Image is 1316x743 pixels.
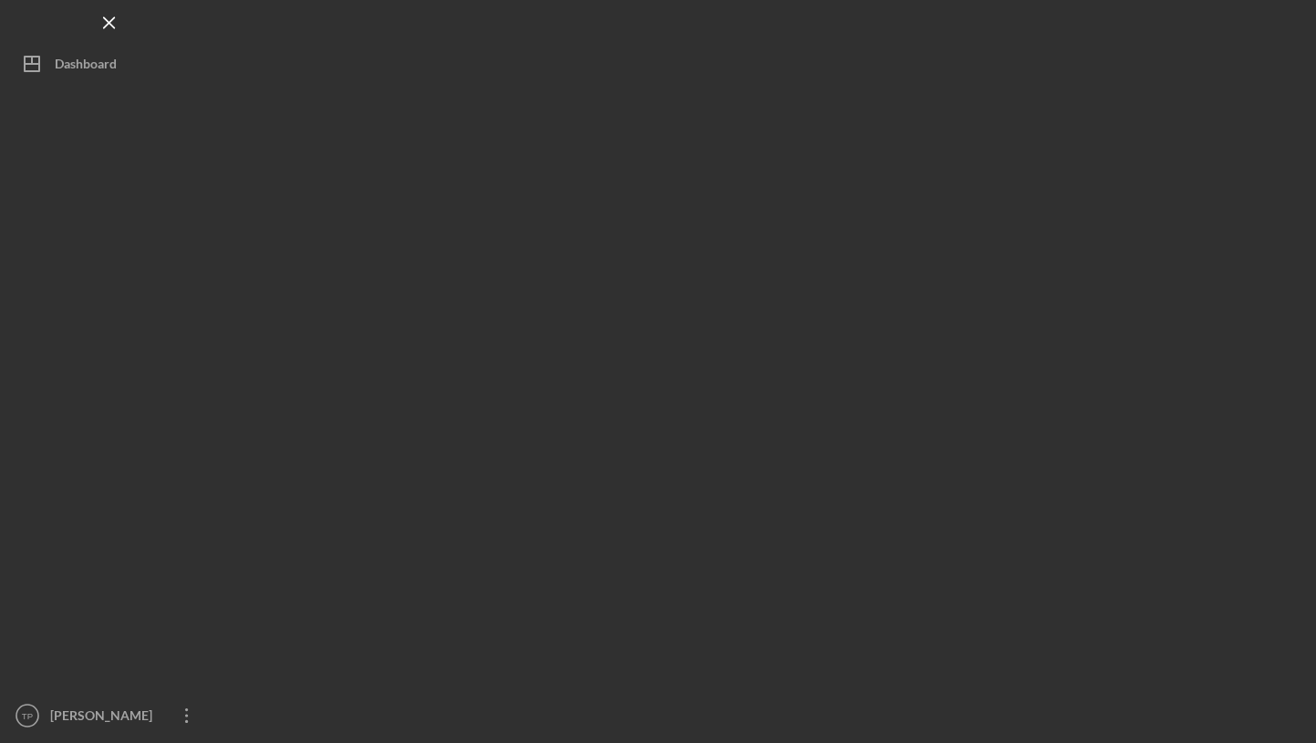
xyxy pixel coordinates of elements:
[55,46,117,87] div: Dashboard
[9,697,210,734] button: TP[PERSON_NAME]
[9,46,210,82] button: Dashboard
[22,711,33,721] text: TP
[46,697,164,738] div: [PERSON_NAME]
